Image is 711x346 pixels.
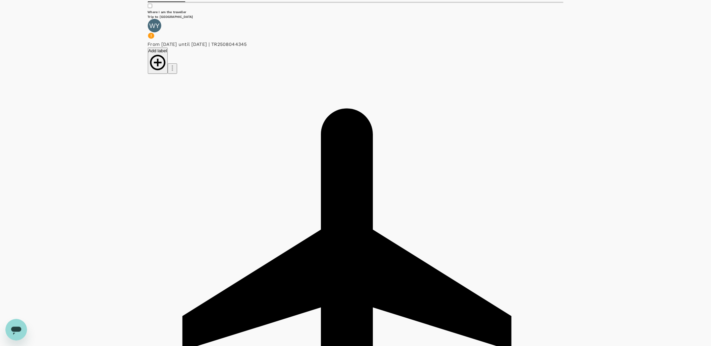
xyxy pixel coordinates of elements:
[148,4,152,8] input: Where I am the traveller
[5,319,27,341] iframe: Button to launch messaging window, conversation in progress
[149,22,159,29] p: WY
[148,48,168,74] button: Add label
[209,41,210,47] span: |
[148,15,564,19] h6: Trip to [GEOGRAPHIC_DATA]
[148,41,564,48] p: From [DATE] until [DATE] TR2508044345
[148,10,564,14] h6: Where I am the traveller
